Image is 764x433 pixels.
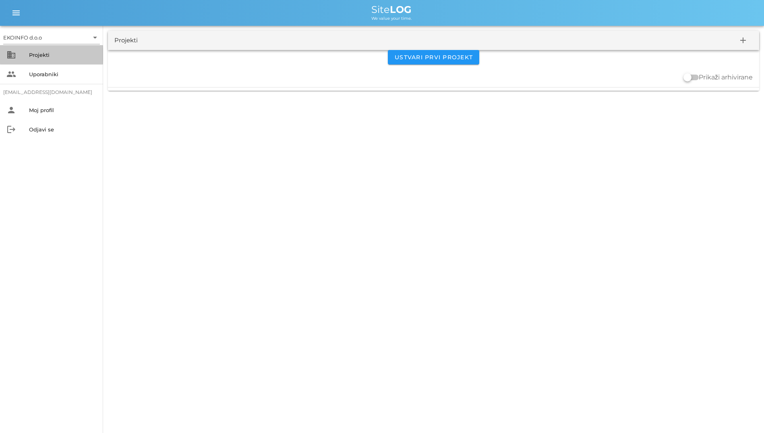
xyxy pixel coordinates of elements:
[738,35,748,45] i: add
[371,4,412,15] span: Site
[3,31,100,44] div: EKOINFO d.o.o
[394,54,473,61] span: Ustvari prvi projekt
[29,107,97,113] div: Moj profil
[6,69,16,79] i: people
[90,33,100,42] i: arrow_drop_down
[29,71,97,77] div: Uporabniki
[390,4,412,15] b: LOG
[3,34,42,41] div: EKOINFO d.o.o
[388,50,479,65] button: Ustvari prvi projekt
[6,105,16,115] i: person
[6,125,16,134] i: logout
[114,36,138,45] div: Projekti
[11,8,21,18] i: menu
[29,52,97,58] div: Projekti
[29,126,97,133] div: Odjavi se
[6,50,16,60] i: business
[699,73,753,81] label: Prikaži arhivirane
[371,16,412,21] span: We value your time.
